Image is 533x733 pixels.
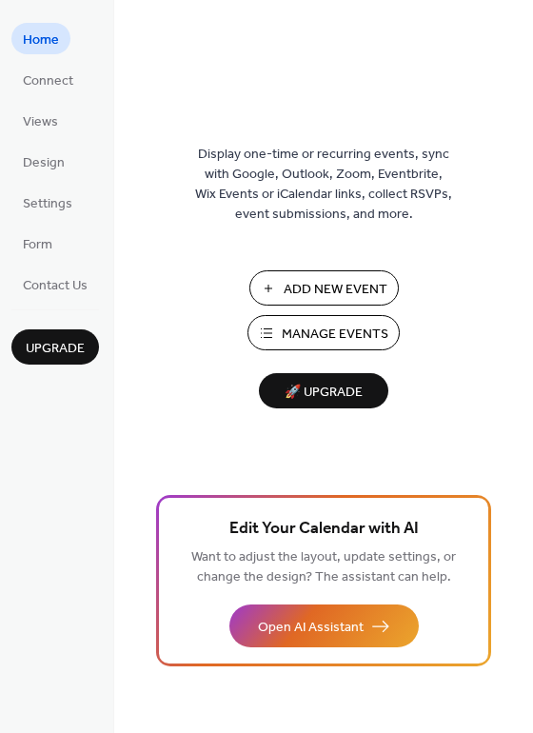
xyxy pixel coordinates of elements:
[229,516,419,543] span: Edit Your Calendar with AI
[247,315,400,350] button: Manage Events
[195,145,452,225] span: Display one-time or recurring events, sync with Google, Outlook, Zoom, Eventbrite, Wix Events or ...
[249,270,399,306] button: Add New Event
[23,276,88,296] span: Contact Us
[229,604,419,647] button: Open AI Assistant
[23,235,52,255] span: Form
[282,325,388,345] span: Manage Events
[11,64,85,95] a: Connect
[23,30,59,50] span: Home
[23,112,58,132] span: Views
[191,545,456,590] span: Want to adjust the layout, update settings, or change the design? The assistant can help.
[11,329,99,365] button: Upgrade
[23,153,65,173] span: Design
[258,618,364,638] span: Open AI Assistant
[11,105,69,136] a: Views
[270,380,377,406] span: 🚀 Upgrade
[284,280,387,300] span: Add New Event
[23,71,73,91] span: Connect
[11,146,76,177] a: Design
[11,187,84,218] a: Settings
[259,373,388,408] button: 🚀 Upgrade
[11,23,70,54] a: Home
[23,194,72,214] span: Settings
[11,268,99,300] a: Contact Us
[11,228,64,259] a: Form
[26,339,85,359] span: Upgrade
